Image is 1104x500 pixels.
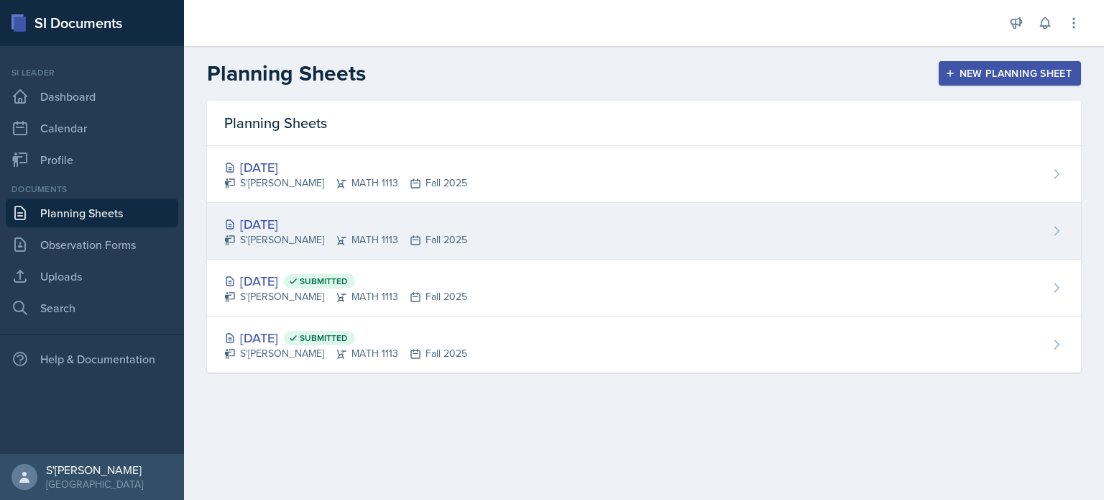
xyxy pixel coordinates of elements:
[6,199,178,227] a: Planning Sheets
[46,477,143,491] div: [GEOGRAPHIC_DATA]
[207,101,1081,146] div: Planning Sheets
[207,146,1081,203] a: [DATE] S'[PERSON_NAME]MATH 1113Fall 2025
[6,114,178,142] a: Calendar
[6,145,178,174] a: Profile
[6,82,178,111] a: Dashboard
[224,289,467,304] div: S'[PERSON_NAME] MATH 1113 Fall 2025
[207,60,366,86] h2: Planning Sheets
[224,271,467,291] div: [DATE]
[6,230,178,259] a: Observation Forms
[224,328,467,347] div: [DATE]
[6,183,178,196] div: Documents
[224,158,467,177] div: [DATE]
[207,203,1081,260] a: [DATE] S'[PERSON_NAME]MATH 1113Fall 2025
[6,345,178,373] div: Help & Documentation
[224,346,467,361] div: S'[PERSON_NAME] MATH 1113 Fall 2025
[300,332,348,344] span: Submitted
[6,262,178,291] a: Uploads
[207,260,1081,317] a: [DATE] Submitted S'[PERSON_NAME]MATH 1113Fall 2025
[224,176,467,191] div: S'[PERSON_NAME] MATH 1113 Fall 2025
[46,463,143,477] div: S'[PERSON_NAME]
[948,68,1072,79] div: New Planning Sheet
[224,214,467,234] div: [DATE]
[6,294,178,322] a: Search
[207,317,1081,373] a: [DATE] Submitted S'[PERSON_NAME]MATH 1113Fall 2025
[224,232,467,247] div: S'[PERSON_NAME] MATH 1113 Fall 2025
[939,61,1081,86] button: New Planning Sheet
[300,276,348,287] span: Submitted
[6,66,178,79] div: Si leader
